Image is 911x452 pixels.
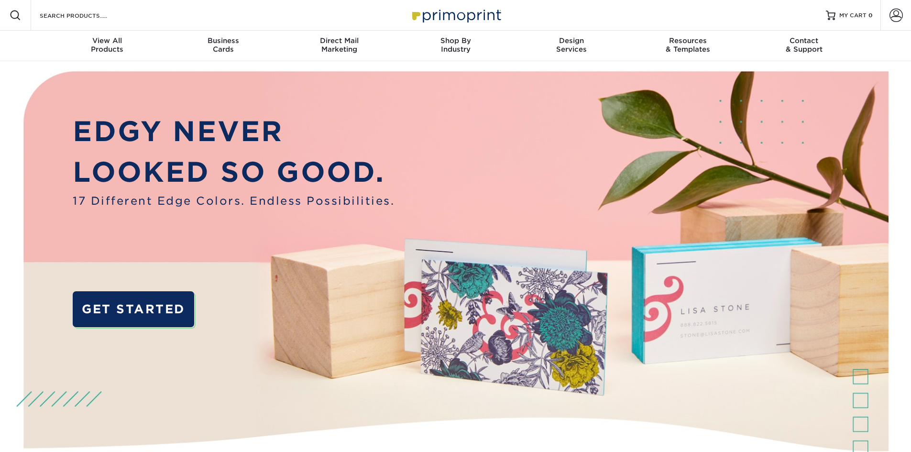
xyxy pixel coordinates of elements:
a: GET STARTED [73,291,194,327]
a: View AllProducts [49,31,165,61]
p: LOOKED SO GOOD. [73,152,395,193]
span: Resources [630,36,746,45]
div: Services [514,36,630,54]
div: & Templates [630,36,746,54]
div: Marketing [281,36,397,54]
a: DesignServices [514,31,630,61]
a: Resources& Templates [630,31,746,61]
div: Industry [397,36,514,54]
a: Contact& Support [746,31,862,61]
span: Contact [746,36,862,45]
span: View All [49,36,165,45]
span: Design [514,36,630,45]
input: SEARCH PRODUCTS..... [39,10,132,21]
a: BusinessCards [165,31,281,61]
span: Shop By [397,36,514,45]
div: Cards [165,36,281,54]
p: EDGY NEVER [73,111,395,152]
img: Primoprint [408,5,504,25]
a: Shop ByIndustry [397,31,514,61]
span: Business [165,36,281,45]
span: 0 [868,12,873,19]
a: Direct MailMarketing [281,31,397,61]
span: MY CART [839,11,867,20]
span: Direct Mail [281,36,397,45]
div: Products [49,36,165,54]
div: & Support [746,36,862,54]
span: 17 Different Edge Colors. Endless Possibilities. [73,193,395,209]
